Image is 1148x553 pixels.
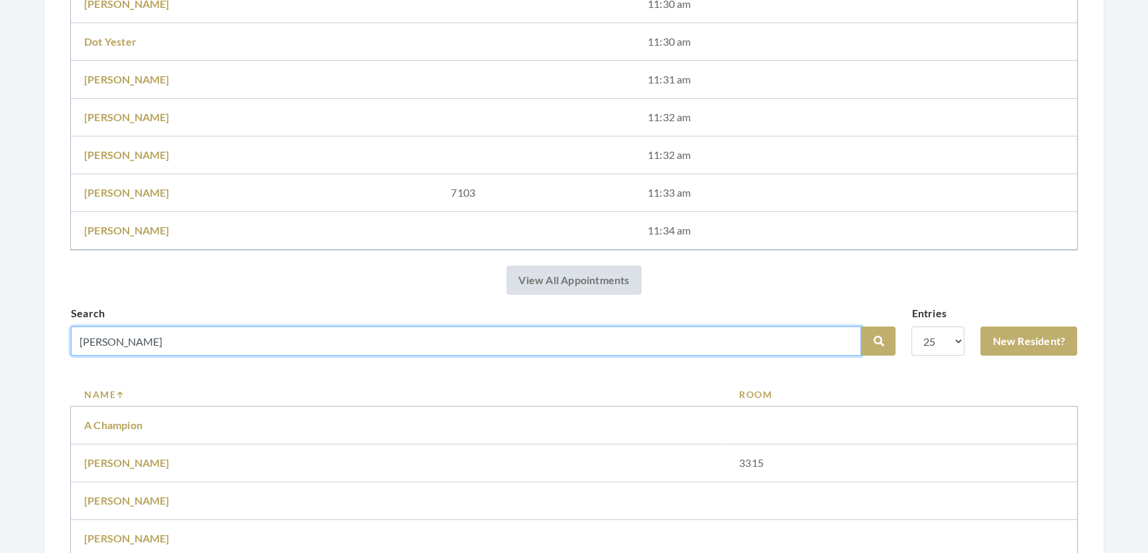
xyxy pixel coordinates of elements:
a: A Champion [84,419,143,431]
a: New Resident? [980,327,1077,356]
input: Search by name or room number [71,327,861,356]
a: [PERSON_NAME] [84,186,170,199]
label: Search [71,305,105,321]
td: 11:30 am [634,23,1077,61]
a: [PERSON_NAME] [84,148,170,161]
a: [PERSON_NAME] [84,224,170,236]
td: 3315 [726,444,1077,482]
a: [PERSON_NAME] [84,111,170,123]
a: [PERSON_NAME] [84,494,170,507]
a: Room [739,387,1064,401]
label: Entries [911,305,946,321]
a: Name [84,387,713,401]
td: 11:33 am [634,174,1077,212]
a: [PERSON_NAME] [84,456,170,469]
td: 11:32 am [634,99,1077,136]
a: Dot Yester [84,35,137,48]
a: [PERSON_NAME] [84,73,170,85]
a: View All Appointments [506,266,641,295]
a: [PERSON_NAME] [84,532,170,544]
td: 7103 [437,174,634,212]
td: 11:34 am [634,212,1077,250]
td: 11:31 am [634,61,1077,99]
td: 11:32 am [634,136,1077,174]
